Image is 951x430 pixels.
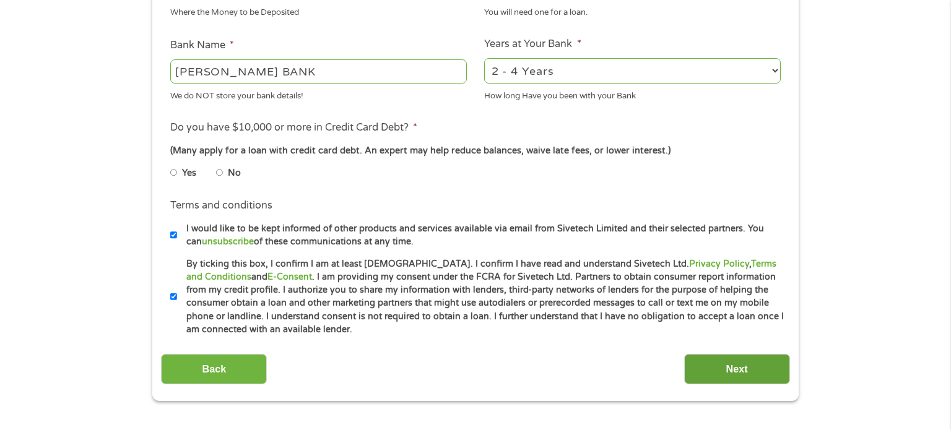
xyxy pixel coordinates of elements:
div: We do NOT store your bank details! [170,85,467,102]
a: E-Consent [267,272,312,282]
label: By ticking this box, I confirm I am at least [DEMOGRAPHIC_DATA]. I confirm I have read and unders... [177,257,784,337]
a: Terms and Conditions [186,259,776,282]
label: Bank Name [170,39,234,52]
a: Privacy Policy [689,259,749,269]
div: (Many apply for a loan with credit card debt. An expert may help reduce balances, waive late fees... [170,144,781,158]
label: I would like to be kept informed of other products and services available via email from Sivetech... [177,222,784,249]
div: You will need one for a loan. [484,2,781,19]
div: How long Have you been with your Bank [484,85,781,102]
label: Do you have $10,000 or more in Credit Card Debt? [170,121,417,134]
label: Terms and conditions [170,199,272,212]
label: No [228,166,241,180]
div: Where the Money to be Deposited [170,2,467,19]
a: unsubscribe [202,236,254,247]
label: Yes [182,166,196,180]
input: Next [684,354,790,384]
input: Back [161,354,267,384]
label: Years at Your Bank [484,38,581,51]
